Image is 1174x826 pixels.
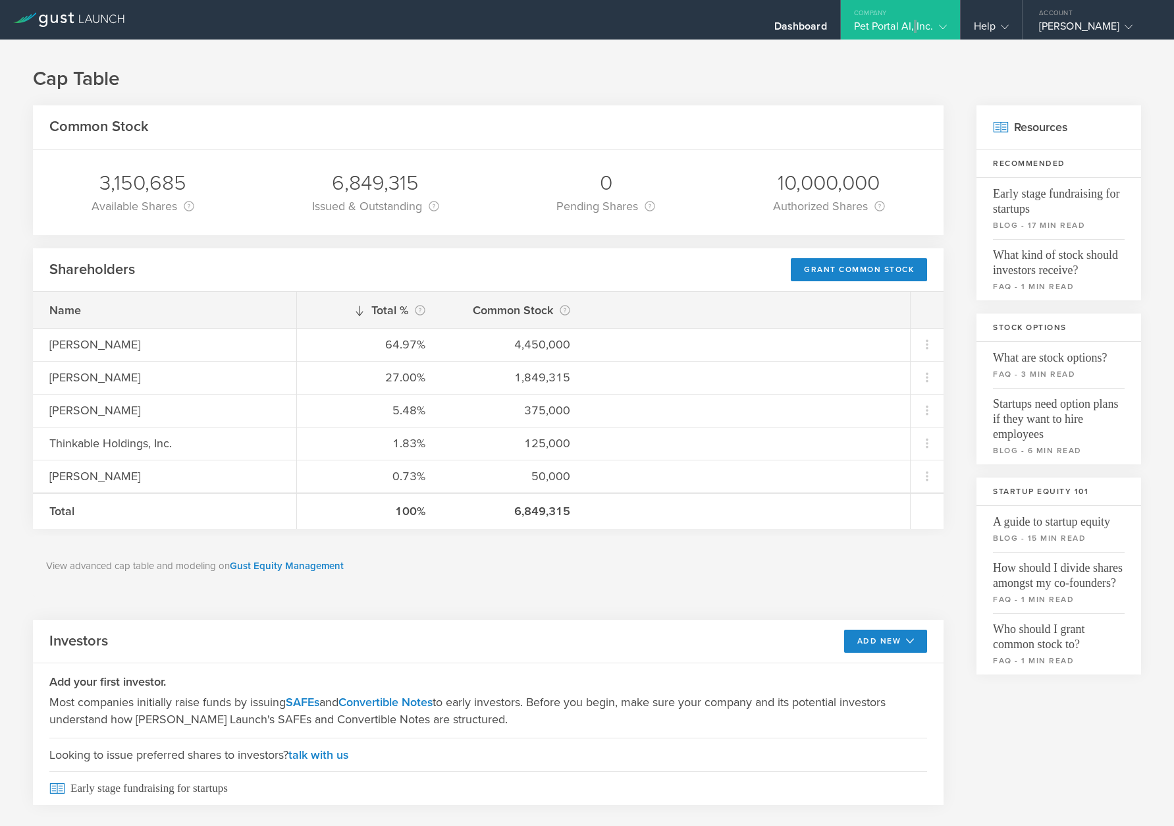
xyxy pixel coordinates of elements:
[313,301,425,319] div: Total %
[49,468,280,485] div: [PERSON_NAME]
[46,559,930,574] p: View advanced cap table and modeling on
[974,20,1009,40] div: Help
[854,20,947,40] div: Pet Portal AI, Inc.
[49,260,135,279] h2: Shareholders
[338,695,433,709] a: Convertible Notes
[49,673,927,690] h3: Add your first investor.
[458,402,570,419] div: 375,000
[313,468,425,485] div: 0.73%
[993,532,1125,544] small: blog - 15 min read
[1039,20,1151,40] div: [PERSON_NAME]
[773,169,885,197] div: 10,000,000
[458,503,570,520] div: 6,849,315
[458,435,570,452] div: 125,000
[774,20,827,40] div: Dashboard
[993,219,1125,231] small: blog - 17 min read
[976,314,1141,342] h3: Stock Options
[976,239,1141,300] a: What kind of stock should investors receive?faq - 1 min read
[556,197,655,215] div: Pending Shares
[993,388,1125,442] span: Startups need option plans if they want to hire employees
[791,258,927,281] div: Grant Common Stock
[976,150,1141,178] h3: Recommended
[49,435,280,452] div: Thinkable Holdings, Inc.
[976,478,1141,506] h3: Startup Equity 101
[844,630,928,653] button: Add New
[458,468,570,485] div: 50,000
[33,771,944,805] a: Early stage fundraising for startups
[993,655,1125,667] small: faq - 1 min read
[993,368,1125,380] small: faq - 3 min read
[49,503,280,520] div: Total
[1108,763,1174,826] iframe: Chat Widget
[993,342,1125,366] span: What are stock options?
[458,301,570,319] div: Common Stock
[286,695,319,709] a: SAFEs
[993,239,1125,278] span: What kind of stock should investors receive?
[313,369,425,386] div: 27.00%
[976,342,1141,388] a: What are stock options?faq - 3 min read
[976,613,1141,675] a: Who should I grant common stock to?faq - 1 min read
[458,336,570,353] div: 4,450,000
[49,369,280,386] div: [PERSON_NAME]
[556,169,655,197] div: 0
[49,402,280,419] div: [PERSON_NAME]
[49,694,927,728] p: Most companies initially raise funds by issuing and to early investors. Before you begin, make su...
[976,552,1141,613] a: How should I divide shares amongst my co-founders?faq - 1 min read
[92,197,194,215] div: Available Shares
[313,435,425,452] div: 1.83%
[49,336,280,353] div: [PERSON_NAME]
[773,197,885,215] div: Authorized Shares
[49,738,927,771] span: Looking to issue preferred shares to investors?
[49,771,927,805] span: Early stage fundraising for startups
[993,506,1125,530] span: A guide to startup equity
[993,178,1125,217] span: Early stage fundraising for startups
[993,552,1125,591] span: How should I divide shares amongst my co-founders?
[33,66,1141,92] h1: Cap Table
[993,613,1125,652] span: Who should I grant common stock to?
[49,117,149,136] h2: Common Stock
[288,748,348,762] a: talk with us
[993,445,1125,456] small: blog - 6 min read
[313,336,425,353] div: 64.97%
[49,302,280,319] div: Name
[976,388,1141,464] a: Startups need option plans if they want to hire employeesblog - 6 min read
[230,560,344,572] a: Gust Equity Management
[49,632,108,651] h2: Investors
[312,197,439,215] div: Issued & Outstanding
[976,105,1141,150] h2: Resources
[313,503,425,520] div: 100%
[976,506,1141,552] a: A guide to startup equityblog - 15 min read
[458,369,570,386] div: 1,849,315
[313,402,425,419] div: 5.48%
[976,178,1141,239] a: Early stage fundraising for startupsblog - 17 min read
[312,169,439,197] div: 6,849,315
[993,281,1125,292] small: faq - 1 min read
[92,169,194,197] div: 3,150,685
[993,593,1125,605] small: faq - 1 min read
